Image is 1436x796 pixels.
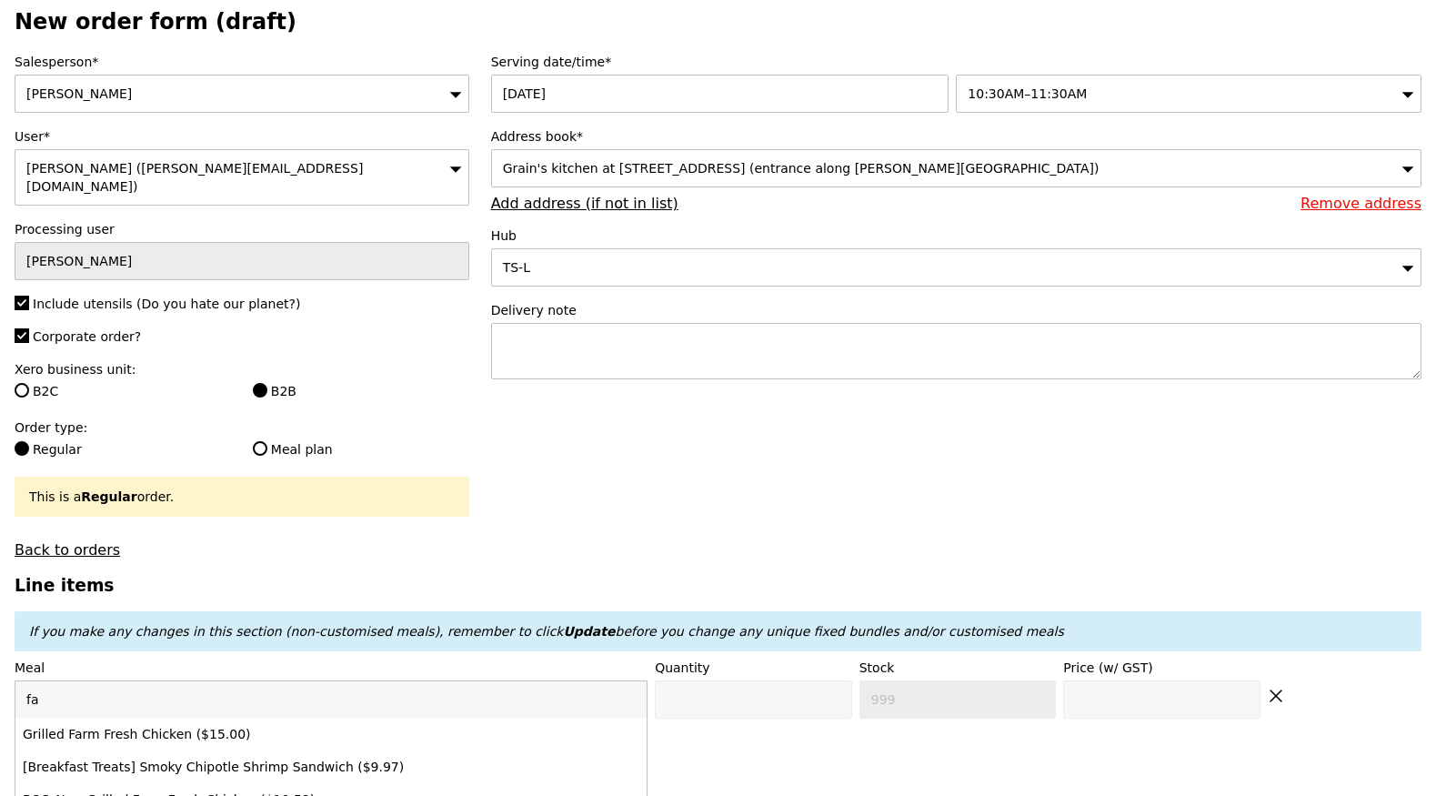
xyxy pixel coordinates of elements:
[15,440,231,458] label: Regular
[15,382,231,400] label: B2C
[491,195,678,212] a: Add address (if not in list)
[491,53,1421,71] label: Serving date/time*
[15,220,469,238] label: Processing user
[968,86,1087,101] span: 10:30AM–11:30AM
[491,301,1421,319] label: Delivery note
[491,227,1421,245] label: Hub
[26,86,132,101] span: [PERSON_NAME]
[15,383,29,398] input: B2C
[253,441,267,456] input: Meal plan
[15,418,469,437] label: Order type:
[1300,195,1421,212] a: Remove address
[15,9,1421,35] h2: New order form (draft)
[81,489,136,504] b: Regular
[15,360,469,378] label: Xero business unit:
[15,541,120,559] a: Back to orders
[491,75,949,113] input: Serving date
[655,659,852,677] label: Quantity
[15,127,469,146] label: User*
[15,328,29,343] input: Corporate order?
[33,297,300,311] span: Include utensils (Do you hate our planet?)
[15,53,469,71] label: Salesperson*
[563,624,615,639] b: Update
[33,329,141,344] span: Corporate order?
[253,383,267,398] input: B2B
[503,260,530,275] span: TS-L
[26,161,363,194] span: [PERSON_NAME] ([PERSON_NAME][EMAIL_ADDRESS][DOMAIN_NAME])
[1063,659,1260,677] label: Price (w/ GST)
[15,576,1421,595] h3: Line items
[491,127,1421,146] label: Address book*
[29,488,455,506] div: This is a order.
[29,624,1064,639] em: If you make any changes in this section (non-customised meals), remember to click before you chan...
[23,725,486,743] div: Grilled Farm Fresh Chicken ($15.00)
[15,771,1421,788] h4: Unique Fixed Bundles
[503,161,1100,176] span: Grain's kitchen at [STREET_ADDRESS] (entrance along [PERSON_NAME][GEOGRAPHIC_DATA])
[15,296,29,310] input: Include utensils (Do you hate our planet?)
[859,659,1057,677] label: Stock
[15,659,648,677] label: Meal
[253,382,469,400] label: B2B
[15,441,29,456] input: Regular
[253,440,469,458] label: Meal plan
[23,758,486,776] div: [Breakfast Treats] Smoky Chipotle Shrimp Sandwich ($9.97)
